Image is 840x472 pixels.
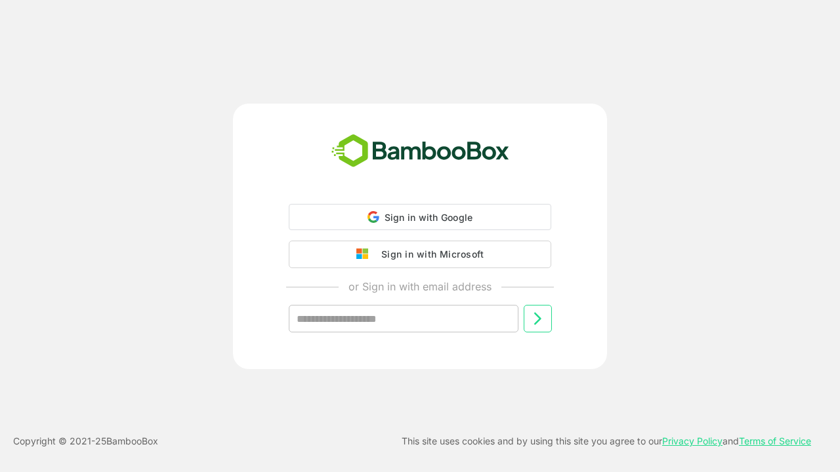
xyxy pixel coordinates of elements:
img: bamboobox [324,130,516,173]
button: Sign in with Microsoft [289,241,551,268]
p: or Sign in with email address [348,279,492,294]
a: Privacy Policy [662,435,723,446]
div: Sign in with Microsoft [375,246,484,263]
p: Copyright © 2021- 25 BambooBox [13,433,158,449]
a: Terms of Service [739,435,811,446]
img: google [356,248,375,260]
div: Sign in with Google [289,204,551,230]
span: Sign in with Google [385,212,473,223]
p: This site uses cookies and by using this site you agree to our and [402,433,811,449]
